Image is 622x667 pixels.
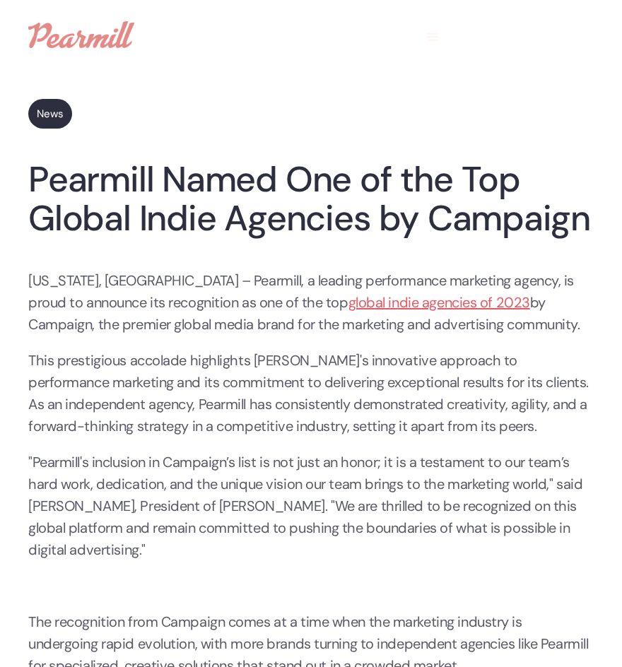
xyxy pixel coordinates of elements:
[28,451,594,561] p: "Pearmill's inclusion in Campaign’s list is not just an honor; it is a testament to our team’s ha...
[28,350,594,437] p: This prestigious accolade highlights [PERSON_NAME]'s innovative approach to performance marketing...
[28,99,72,129] a: News
[28,270,594,336] p: [US_STATE], [GEOGRAPHIC_DATA] – Pearmill, a leading performance marketing agency, is proud to ann...
[28,575,594,597] p: ‍
[412,16,454,59] div: menu
[28,160,594,238] h1: Pearmill Named One of the Top Global Indie Agencies by Campaign
[348,293,530,312] a: global indie agencies of 2023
